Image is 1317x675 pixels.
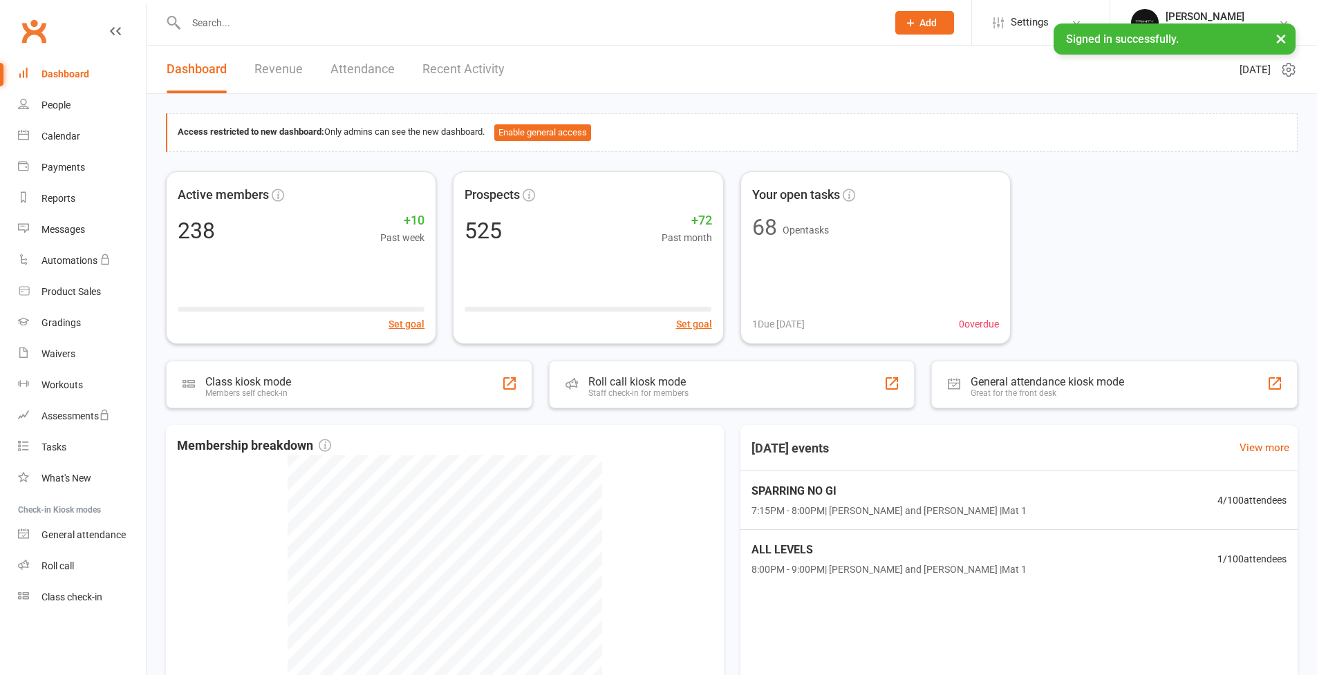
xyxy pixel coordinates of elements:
[41,193,75,204] div: Reports
[588,375,689,388] div: Roll call kiosk mode
[178,124,1287,141] div: Only admins can see the new dashboard.
[752,216,777,238] div: 68
[751,541,1027,559] span: ALL LEVELS
[18,121,146,152] a: Calendar
[18,90,146,121] a: People
[752,185,840,205] span: Your open tasks
[18,463,146,494] a: What's New
[751,503,1027,518] span: 7:15PM - 8:00PM | [PERSON_NAME] and [PERSON_NAME] | Mat 1
[1269,23,1293,53] button: ×
[41,410,110,421] div: Assessments
[41,560,74,571] div: Roll call
[752,316,805,332] span: 1 Due [DATE]
[205,388,291,398] div: Members self check-in
[465,185,520,205] span: Prospects
[205,375,291,388] div: Class kiosk mode
[41,441,66,453] div: Tasks
[1166,23,1244,35] div: Trinity BJJ Pty Ltd
[422,46,505,93] a: Recent Activity
[971,375,1124,388] div: General attendance kiosk mode
[41,348,75,359] div: Waivers
[662,211,712,231] span: +72
[18,582,146,613] a: Class kiosk mode
[41,379,83,390] div: Workouts
[41,99,71,111] div: People
[662,230,712,245] span: Past month
[1011,7,1049,38] span: Settings
[18,401,146,432] a: Assessments
[494,124,591,141] button: Enable general access
[465,220,502,242] div: 525
[178,126,324,137] strong: Access restricted to new dashboard:
[1131,9,1159,37] img: thumb_image1712106278.png
[1240,439,1289,456] a: View more
[389,316,424,332] button: Set goal
[919,17,937,28] span: Add
[380,230,424,245] span: Past week
[330,46,395,93] a: Attendance
[41,529,126,540] div: General attendance
[751,562,1027,577] span: 8:00PM - 9:00PM | [PERSON_NAME] and [PERSON_NAME] | Mat 1
[41,317,81,328] div: Gradings
[18,59,146,90] a: Dashboard
[740,436,840,461] h3: [DATE] events
[41,131,80,142] div: Calendar
[751,482,1027,500] span: SPARRING NO GI
[1240,61,1271,78] span: [DATE]
[783,225,829,236] span: Open tasks
[177,436,331,456] span: Membership breakdown
[18,214,146,245] a: Messages
[41,255,97,266] div: Automations
[178,185,269,205] span: Active members
[588,388,689,398] div: Staff check-in for members
[18,432,146,463] a: Tasks
[18,152,146,183] a: Payments
[41,68,89,79] div: Dashboard
[380,211,424,231] span: +10
[41,286,101,297] div: Product Sales
[1217,551,1287,567] span: 1 / 100 attendees
[41,162,85,173] div: Payments
[959,316,999,332] span: 0 overdue
[178,220,215,242] div: 238
[254,46,303,93] a: Revenue
[18,551,146,582] a: Roll call
[1166,10,1244,23] div: [PERSON_NAME]
[18,339,146,370] a: Waivers
[18,276,146,307] a: Product Sales
[41,224,85,235] div: Messages
[41,473,91,484] div: What's New
[18,307,146,339] a: Gradings
[17,14,51,48] a: Clubworx
[18,183,146,214] a: Reports
[1066,32,1179,46] span: Signed in successfully.
[41,591,102,602] div: Class check-in
[676,316,712,332] button: Set goal
[18,370,146,401] a: Workouts
[182,13,877,32] input: Search...
[18,245,146,276] a: Automations
[1217,493,1287,508] span: 4 / 100 attendees
[895,11,954,35] button: Add
[18,520,146,551] a: General attendance kiosk mode
[971,388,1124,398] div: Great for the front desk
[167,46,227,93] a: Dashboard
